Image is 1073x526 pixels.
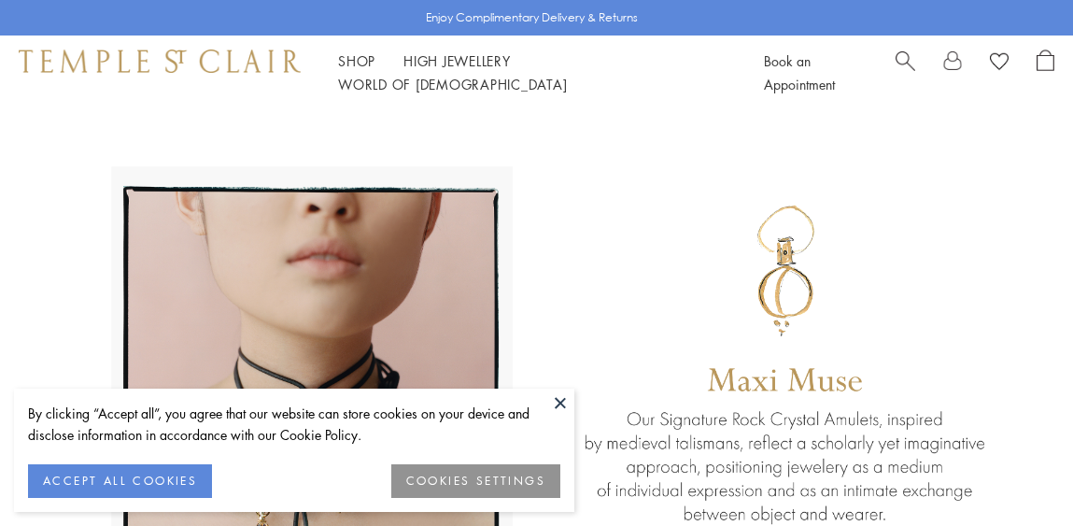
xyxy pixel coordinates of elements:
a: Search [896,50,915,96]
a: ShopShop [338,51,375,70]
iframe: Gorgias live chat messenger [980,438,1054,507]
nav: Main navigation [338,50,722,96]
a: World of [DEMOGRAPHIC_DATA]World of [DEMOGRAPHIC_DATA] [338,75,567,93]
a: Open Shopping Bag [1037,50,1054,96]
a: Book an Appointment [764,51,835,93]
a: View Wishlist [990,50,1009,78]
img: Temple St. Clair [19,50,301,72]
div: By clicking “Accept all”, you agree that our website can store cookies on your device and disclos... [28,403,560,446]
button: ACCEPT ALL COOKIES [28,464,212,498]
p: Enjoy Complimentary Delivery & Returns [426,8,638,27]
a: High JewelleryHigh Jewellery [403,51,511,70]
button: COOKIES SETTINGS [391,464,560,498]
